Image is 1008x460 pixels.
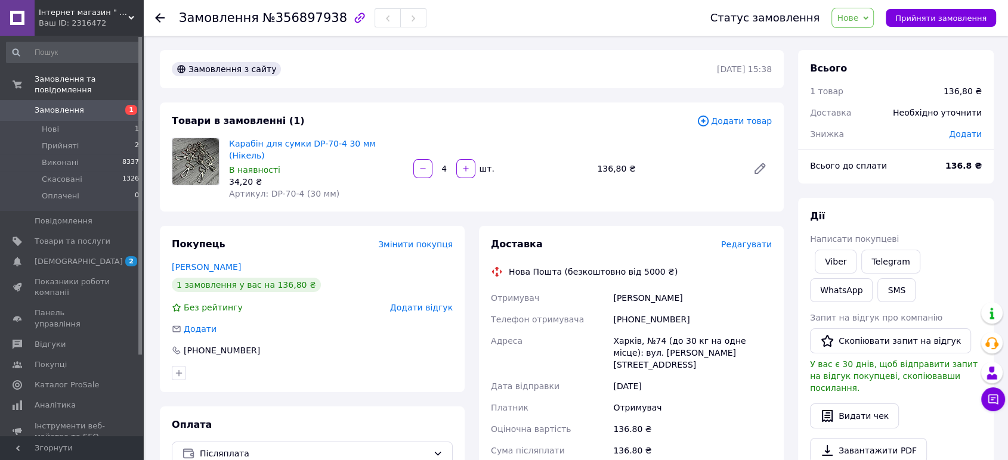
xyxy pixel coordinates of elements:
span: 0 [135,191,139,201]
div: Статус замовлення [710,12,820,24]
span: Доставка [491,238,543,250]
span: 1 товар [810,86,843,96]
span: Повідомлення [35,216,92,226]
div: 1 замовлення у вас на 136,80 ₴ [172,278,321,292]
span: Знижка [810,129,844,139]
span: Доставка [810,108,851,117]
span: Редагувати [721,240,772,249]
span: В наявності [229,165,280,175]
div: [PERSON_NAME] [611,287,774,309]
span: Нове [837,13,858,23]
span: [DEMOGRAPHIC_DATA] [35,256,123,267]
span: Додати [949,129,982,139]
span: Оціночна вартість [491,424,571,434]
div: Нова Пошта (безкоштовно від 5000 ₴) [506,266,681,278]
div: [PHONE_NUMBER] [183,344,261,356]
img: Карабін для сумки DP-70-4 30 мм (Нікель) [172,138,219,185]
span: Дії [810,210,825,222]
span: Виконані [42,157,79,168]
span: Запит на відгук про компанію [810,313,942,322]
span: Каталог ProSale [35,380,99,390]
span: 1 [125,105,137,115]
span: Написати покупцеві [810,234,899,244]
div: шт. [477,163,496,175]
div: [PHONE_NUMBER] [611,309,774,330]
span: Скасовані [42,174,82,185]
button: Прийняти замовлення [886,9,996,27]
span: Телефон отримувача [491,315,584,324]
span: Показники роботи компанії [35,276,110,298]
span: Панель управління [35,307,110,329]
div: 136,80 ₴ [944,85,982,97]
span: Замовлення [35,105,84,116]
span: Післяплата [200,447,428,460]
span: Артикул: DP-70-4 (30 мм) [229,189,339,198]
span: Аналітика [35,400,76,411]
span: Відгуки [35,339,66,350]
span: Додати [184,324,217,334]
span: Інтернет магазин " Люверс " [39,7,128,18]
span: Покупці [35,359,67,370]
time: [DATE] 15:38 [717,64,772,74]
div: Повернутися назад [155,12,165,24]
span: 8337 [122,157,139,168]
span: Нові [42,124,59,135]
span: Оплата [172,419,212,430]
button: Скопіювати запит на відгук [810,328,971,353]
span: Інструменти веб-майстра та SEO [35,421,110,442]
span: 2 [125,256,137,266]
button: SMS [877,278,916,302]
div: Замовлення з сайту [172,62,281,76]
div: Необхідно уточнити [886,100,989,126]
div: 34,20 ₴ [229,176,404,188]
span: Товари в замовленні (1) [172,115,305,126]
span: 1 [135,124,139,135]
span: Отримувач [491,293,539,303]
span: 2 [135,141,139,151]
span: Оплачені [42,191,79,201]
div: 136.80 ₴ [611,418,774,440]
span: Всього до сплати [810,161,887,170]
a: Карабін для сумки DP-70-4 30 мм (Нікель) [229,139,376,160]
span: Замовлення та повідомлення [35,74,143,95]
div: 136,80 ₴ [592,160,743,177]
a: Viber [815,250,857,273]
span: Прийняти замовлення [895,14,987,23]
span: Змінити покупця [378,240,453,249]
span: Покупець [172,238,225,250]
span: Без рейтингу [184,303,243,312]
button: Видати чек [810,403,899,428]
input: Пошук [6,42,140,63]
span: Додати відгук [390,303,453,312]
span: 1326 [122,174,139,185]
a: WhatsApp [810,278,873,302]
span: Платник [491,403,528,412]
span: Додати товар [697,114,772,128]
span: Замовлення [179,11,259,25]
span: У вас є 30 днів, щоб відправити запит на відгук покупцеві, скопіювавши посилання. [810,359,978,393]
div: Харків, №74 (до 30 кг на одне місце): вул. [PERSON_NAME][STREET_ADDRESS] [611,330,774,375]
a: Редагувати [748,157,772,181]
div: Отримувач [611,397,774,418]
span: №356897938 [262,11,347,25]
span: Сума післяплати [491,446,565,455]
span: Дата відправки [491,381,559,391]
b: 136.8 ₴ [945,161,982,170]
button: Чат з покупцем [981,387,1005,411]
span: Всього [810,63,847,74]
a: [PERSON_NAME] [172,262,241,272]
span: Товари та послуги [35,236,110,247]
span: Прийняті [42,141,79,151]
a: Telegram [861,250,920,273]
div: [DATE] [611,375,774,397]
span: Адреса [491,336,522,346]
div: Ваш ID: 2316472 [39,18,143,29]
